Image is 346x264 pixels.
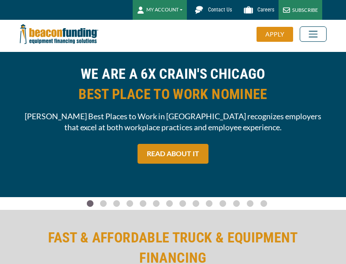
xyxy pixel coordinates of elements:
a: Go To Slide 0 [85,200,96,207]
a: Go To Slide 11 [231,200,242,207]
img: Beacon Funding Corporation logo [20,20,98,48]
a: READ ABOUT IT [138,144,208,164]
h2: WE ARE A 6X CRAIN'S CHICAGO [20,64,327,104]
a: Go To Slide 7 [178,200,188,207]
span: [PERSON_NAME] Best Places to Work in [GEOGRAPHIC_DATA] recognizes employers that excel at both wo... [20,111,327,133]
a: Go To Slide 9 [204,200,215,207]
a: Go To Slide 6 [164,200,175,207]
a: APPLY [257,27,300,42]
img: Beacon Funding chat [191,2,207,18]
a: Contact Us [187,2,236,18]
a: Go To Slide 13 [258,200,269,207]
span: Careers [257,7,274,13]
span: Contact Us [208,7,232,13]
a: Go To Slide 10 [217,200,228,207]
a: Go To Slide 8 [191,200,201,207]
img: Beacon Funding Careers [241,2,256,18]
a: Careers [236,2,279,18]
button: Toggle navigation [300,26,327,42]
a: Go To Slide 1 [98,200,109,207]
a: Go To Slide 2 [112,200,122,207]
a: Go To Slide 12 [245,200,256,207]
div: APPLY [257,27,293,42]
span: BEST PLACE TO WORK NOMINEE [20,84,327,104]
a: Go To Slide 5 [151,200,162,207]
a: Go To Slide 3 [125,200,135,207]
a: Go To Slide 4 [138,200,149,207]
